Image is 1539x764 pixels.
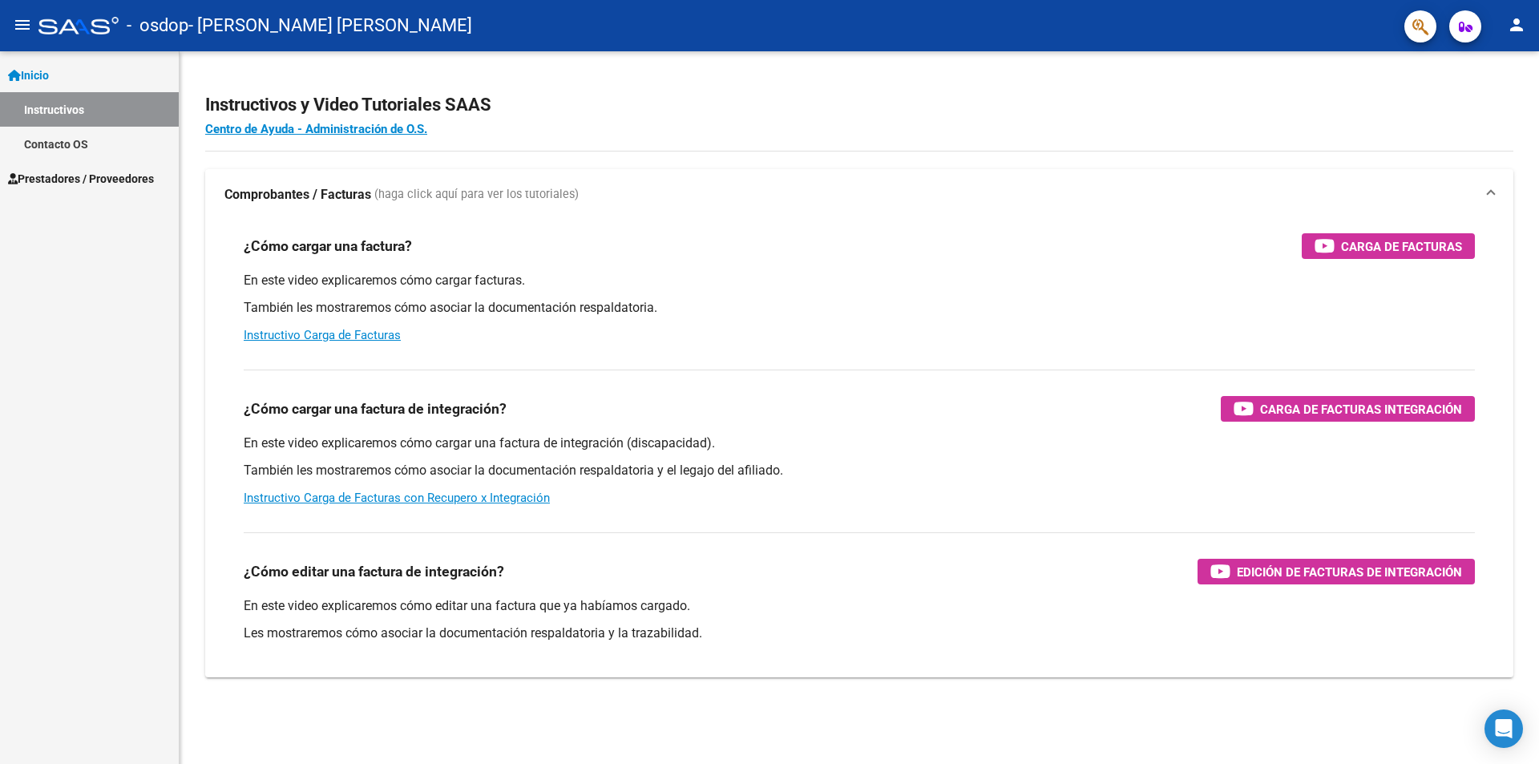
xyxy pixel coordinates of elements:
[205,220,1513,677] div: Comprobantes / Facturas (haga click aquí para ver los tutoriales)
[1237,562,1462,582] span: Edición de Facturas de integración
[1198,559,1475,584] button: Edición de Facturas de integración
[1484,709,1523,748] div: Open Intercom Messenger
[374,186,579,204] span: (haga click aquí para ver los tutoriales)
[244,235,412,257] h3: ¿Cómo cargar una factura?
[244,597,1475,615] p: En este video explicaremos cómo editar una factura que ya habíamos cargado.
[8,170,154,188] span: Prestadores / Proveedores
[1507,15,1526,34] mat-icon: person
[244,272,1475,289] p: En este video explicaremos cómo cargar facturas.
[205,122,427,136] a: Centro de Ayuda - Administración de O.S.
[244,625,1475,642] p: Les mostraremos cómo asociar la documentación respaldatoria y la trazabilidad.
[1341,236,1462,257] span: Carga de Facturas
[244,299,1475,317] p: También les mostraremos cómo asociar la documentación respaldatoria.
[244,328,401,342] a: Instructivo Carga de Facturas
[244,398,507,420] h3: ¿Cómo cargar una factura de integración?
[13,15,32,34] mat-icon: menu
[244,435,1475,452] p: En este video explicaremos cómo cargar una factura de integración (discapacidad).
[205,90,1513,120] h2: Instructivos y Video Tutoriales SAAS
[244,462,1475,479] p: También les mostraremos cómo asociar la documentación respaldatoria y el legajo del afiliado.
[224,186,371,204] strong: Comprobantes / Facturas
[188,8,472,43] span: - [PERSON_NAME] [PERSON_NAME]
[244,560,504,583] h3: ¿Cómo editar una factura de integración?
[1302,233,1475,259] button: Carga de Facturas
[205,169,1513,220] mat-expansion-panel-header: Comprobantes / Facturas (haga click aquí para ver los tutoriales)
[1221,396,1475,422] button: Carga de Facturas Integración
[244,491,550,505] a: Instructivo Carga de Facturas con Recupero x Integración
[8,67,49,84] span: Inicio
[1260,399,1462,419] span: Carga de Facturas Integración
[127,8,188,43] span: - osdop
